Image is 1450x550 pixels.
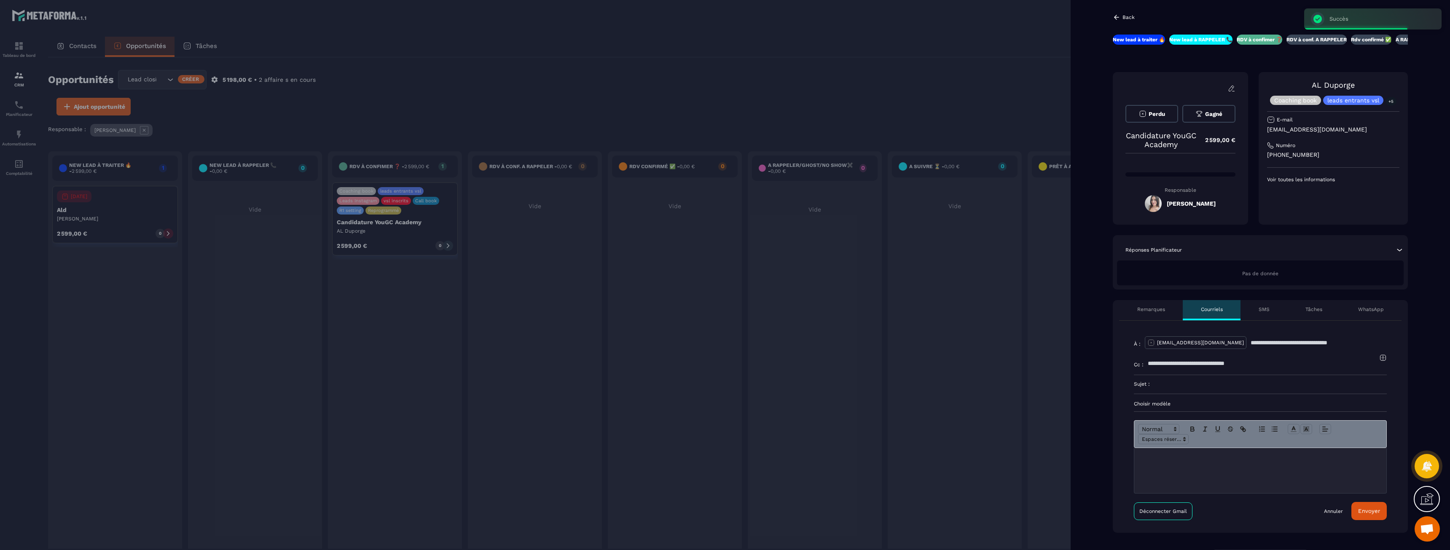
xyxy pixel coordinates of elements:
p: Numéro [1276,142,1295,149]
p: Choisir modèle [1134,400,1387,407]
span: Perdu [1149,111,1165,117]
p: E-mail [1277,116,1293,123]
p: [PHONE_NUMBER] [1267,151,1399,159]
a: Annuler [1324,508,1343,515]
span: Gagné [1205,111,1222,117]
p: Remarques [1137,306,1165,313]
p: Sujet : [1134,381,1150,387]
p: Cc : [1134,361,1144,368]
p: [EMAIL_ADDRESS][DOMAIN_NAME] [1157,339,1244,346]
button: Envoyer [1351,502,1387,520]
p: Courriels [1201,306,1223,313]
p: Réponses Planificateur [1125,247,1182,253]
button: Gagné [1182,105,1235,123]
p: Coaching book [1274,97,1317,103]
a: Ouvrir le chat [1415,516,1440,542]
p: Candidature YouGC Academy [1125,131,1197,149]
p: +5 [1386,97,1396,106]
p: [EMAIL_ADDRESS][DOMAIN_NAME] [1267,126,1399,134]
p: Voir toutes les informations [1267,176,1399,183]
button: Perdu [1125,105,1178,123]
a: AL Duporge [1312,80,1355,89]
p: leads entrants vsl [1327,97,1379,103]
a: Déconnecter Gmail [1134,502,1192,520]
p: À : [1134,341,1141,347]
p: Responsable [1125,187,1235,193]
h5: [PERSON_NAME] [1167,200,1216,207]
p: WhatsApp [1358,306,1384,313]
p: SMS [1259,306,1270,313]
p: 2 599,00 € [1197,132,1235,148]
p: Tâches [1305,306,1322,313]
span: Pas de donnée [1242,271,1278,276]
